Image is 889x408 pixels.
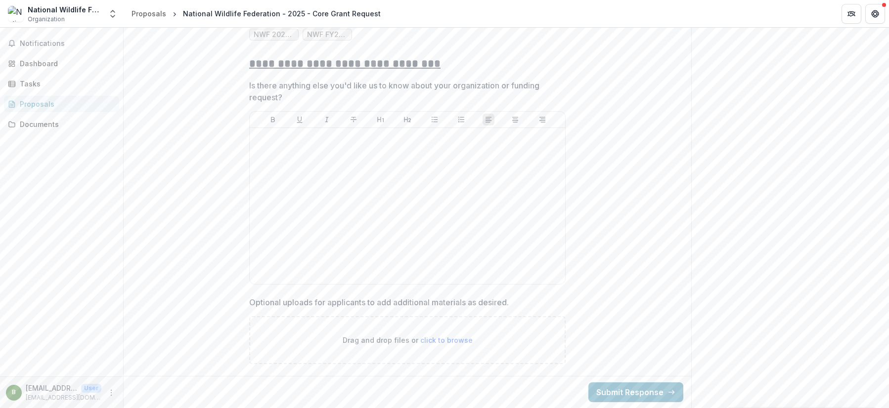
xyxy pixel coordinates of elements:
[4,96,119,112] a: Proposals
[254,31,294,39] span: NWF 2024-08 Tax Form 990 Public Disclosure Copy - signed.pdf
[20,99,111,109] div: Proposals
[455,114,467,125] button: Ordered List
[12,389,16,396] div: bertrandd@nwf.org
[429,114,441,125] button: Bullet List
[249,80,560,103] p: Is there anything else you'd like us to know about your organization or funding request?
[20,40,115,48] span: Notifications
[81,384,101,393] p: User
[348,114,359,125] button: Strike
[26,383,77,393] p: [EMAIL_ADDRESS][DOMAIN_NAME]
[401,114,413,125] button: Heading 2
[321,114,333,125] button: Italicize
[4,76,119,92] a: Tasks
[128,6,385,21] nav: breadcrumb
[267,114,279,125] button: Bold
[106,4,120,24] button: Open entity switcher
[588,382,683,402] button: Submit Response
[842,4,861,24] button: Partners
[183,8,381,19] div: National Wildlife Federation - 2025 - Core Grant Request
[865,4,885,24] button: Get Help
[128,6,170,21] a: Proposals
[249,296,509,308] p: Optional uploads for applicants to add additional materials as desired.
[20,79,111,89] div: Tasks
[509,114,521,125] button: Align Center
[343,335,473,345] p: Drag and drop files or
[536,114,548,125] button: Align Right
[4,116,119,132] a: Documents
[375,114,387,125] button: Heading 1
[28,15,65,24] span: Organization
[105,387,117,399] button: More
[294,114,306,125] button: Underline
[4,36,119,51] button: Notifications
[420,336,473,344] span: click to browse
[8,6,24,22] img: National Wildlife Federation
[307,31,348,39] span: NWF FY24 Audited Financial Statements.pdf
[20,58,111,69] div: Dashboard
[132,8,166,19] div: Proposals
[28,4,102,15] div: National Wildlife Federation
[483,114,494,125] button: Align Left
[26,393,101,402] p: [EMAIL_ADDRESS][DOMAIN_NAME]
[20,119,111,129] div: Documents
[4,55,119,72] a: Dashboard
